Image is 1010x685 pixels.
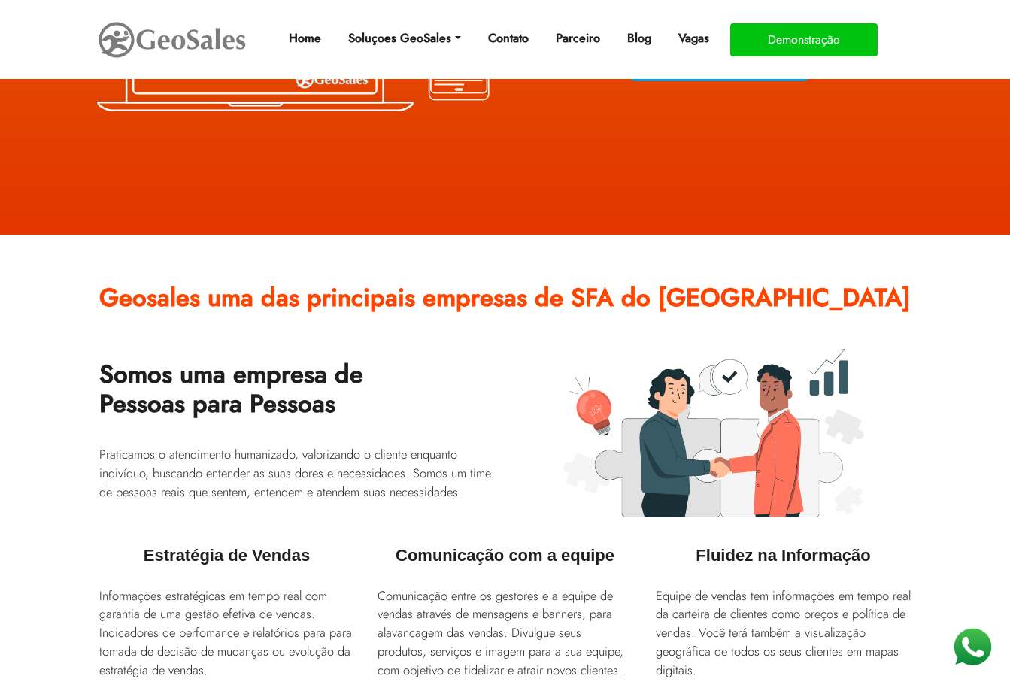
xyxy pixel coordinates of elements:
[550,23,606,53] a: Parceiro
[99,349,494,442] h2: Somos uma empresa de Pessoas para Pessoas
[99,586,355,680] p: Informações estratégicas em tempo real com garantia de uma gestão efetiva de vendas. Indicadores ...
[563,349,864,518] img: Plataforma GeoSales
[99,445,494,502] p: Praticamos o atendimento humanizado, valorizando o cliente enquanto indivíduo, buscando entender ...
[950,625,995,670] img: WhatsApp
[378,531,633,573] h3: Comunicação com a equipe
[99,531,355,573] h3: Estratégia de Vendas
[342,23,466,53] a: Soluçoes GeoSales
[283,23,327,53] a: Home
[672,23,715,53] a: Vagas
[656,586,911,680] p: Equipe de vendas tem informações em tempo real da carteira de clientes como preços e política de ...
[621,23,657,53] a: Blog
[656,531,911,573] h3: Fluidez na Informação
[730,23,878,56] button: Demonstração
[482,23,535,53] a: Contato
[378,586,633,680] p: Comunicação entre os gestores e a equipe de vendas através de mensagens e banners, para alavancag...
[97,19,247,61] img: GeoSales
[99,272,911,335] h2: Geosales uma das principais empresas de SFA do [GEOGRAPHIC_DATA]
